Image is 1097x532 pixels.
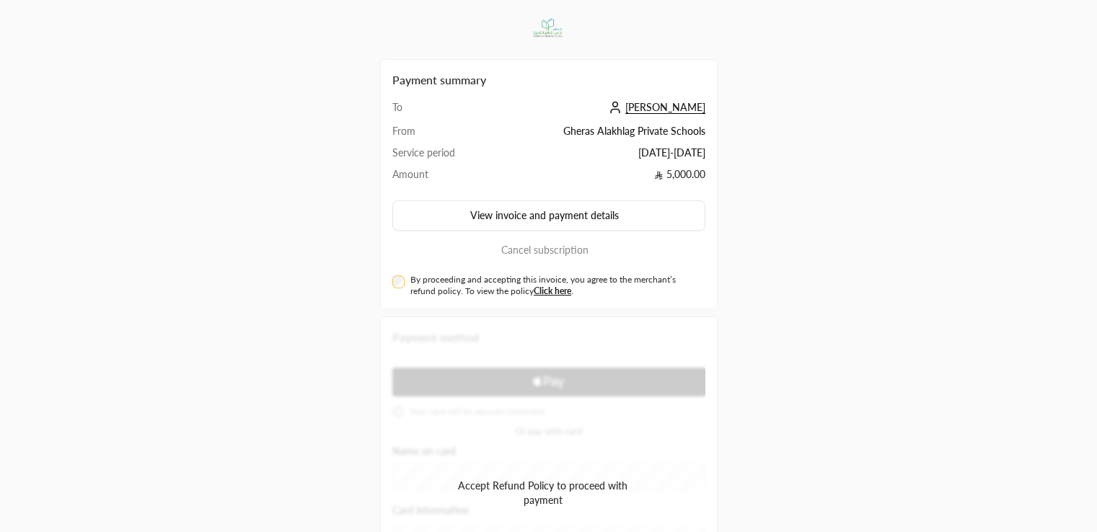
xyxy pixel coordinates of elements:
[534,285,571,296] a: Click here
[488,167,705,189] td: 5,000.00
[441,479,645,507] span: Accept Refund Policy to proceed with payment
[605,101,705,113] a: [PERSON_NAME]
[410,274,699,297] label: By proceeding and accepting this invoice, you agree to the merchant’s refund policy. To view the ...
[392,167,488,189] td: Amount
[392,146,488,167] td: Service period
[488,146,705,167] td: [DATE] - [DATE]
[525,9,572,48] img: Company Logo
[392,71,705,89] h2: Payment summary
[392,124,488,146] td: From
[488,124,705,146] td: Gheras Alakhlag Private Schools
[625,101,705,114] span: [PERSON_NAME]
[392,100,488,124] td: To
[392,200,705,231] button: View invoice and payment details
[392,242,705,258] button: Cancel subscription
